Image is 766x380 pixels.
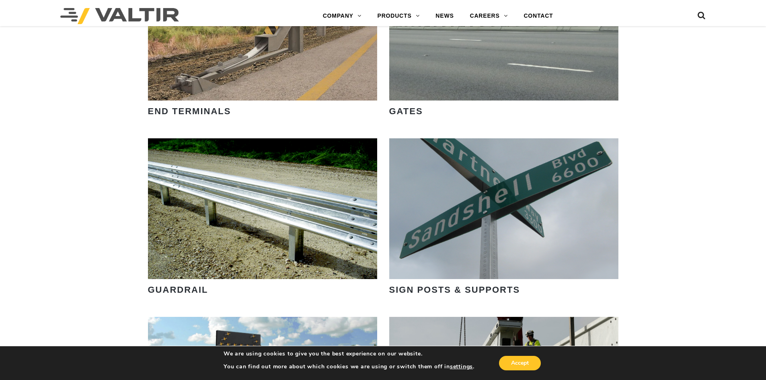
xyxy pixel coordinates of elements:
a: CONTACT [515,8,561,24]
strong: GATES [389,106,423,116]
strong: SIGN POSTS & SUPPORTS [389,285,520,295]
p: We are using cookies to give you the best experience on our website. [224,350,474,357]
button: Accept [499,356,541,370]
p: You can find out more about which cookies we are using or switch them off in . [224,363,474,370]
img: Valtir [60,8,179,24]
a: CAREERS [462,8,516,24]
a: PRODUCTS [370,8,428,24]
strong: END TERMINALS [148,106,231,116]
a: NEWS [427,8,462,24]
button: settings [450,363,473,370]
strong: GUARDRAIL [148,285,208,295]
a: COMPANY [315,8,370,24]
